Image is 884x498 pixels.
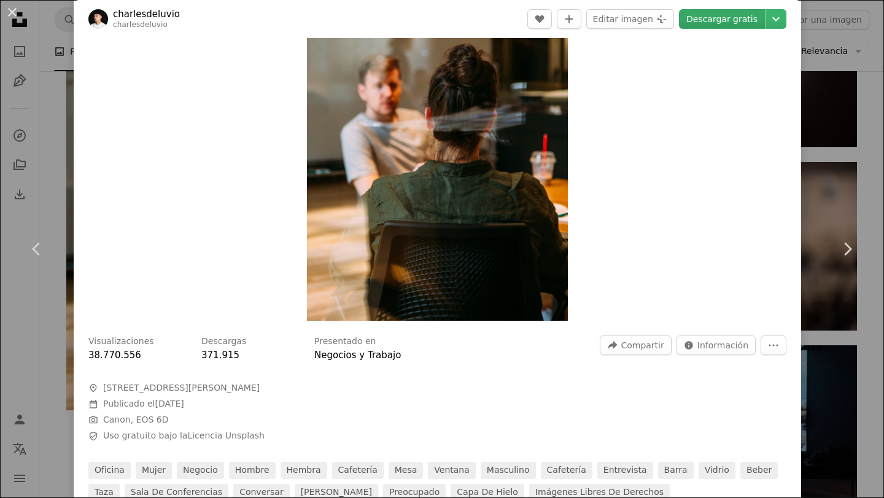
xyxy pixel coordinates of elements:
button: Canon, EOS 6D [103,414,168,426]
span: Publicado el [103,399,184,408]
button: Estadísticas sobre esta imagen [677,335,756,355]
time: 22 de noviembre de 2017, 15:57:39 GMT-3 [155,399,184,408]
button: Compartir esta imagen [600,335,671,355]
a: Licencia Unsplash [187,431,264,440]
a: vidrio [699,462,735,479]
a: Descargar gratis [679,9,765,29]
button: Editar imagen [586,9,674,29]
a: mujer [136,462,172,479]
span: Uso gratuito bajo la [103,430,265,442]
a: charlesdeluvio [113,8,180,20]
a: barra [658,462,694,479]
button: Me gusta [527,9,552,29]
a: negocio [177,462,224,479]
h3: Visualizaciones [88,335,154,348]
a: Negocios y Trabajo [314,350,401,361]
h3: Presentado en [314,335,376,348]
span: Información [697,336,748,354]
a: cafetería [332,462,384,479]
a: Siguiente [810,190,884,308]
span: 38.770.556 [88,350,141,361]
a: cafetería [541,462,592,479]
span: 371.915 [201,350,239,361]
button: Más acciones [761,335,786,355]
h3: Descargas [201,335,246,348]
button: Elegir el tamaño de descarga [766,9,786,29]
button: Añade a la colección [557,9,581,29]
a: mesa [389,462,424,479]
span: Compartir [621,336,664,354]
a: beber [740,462,778,479]
a: ventana [428,462,476,479]
a: hombre [229,462,276,479]
a: oficina [88,462,131,479]
span: [STREET_ADDRESS][PERSON_NAME] [103,382,260,394]
a: masculino [481,462,536,479]
a: entrevista [597,462,653,479]
a: charlesdeluvio [113,20,168,29]
a: hembra [281,462,327,479]
img: Ve al perfil de charlesdeluvio [88,9,108,29]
